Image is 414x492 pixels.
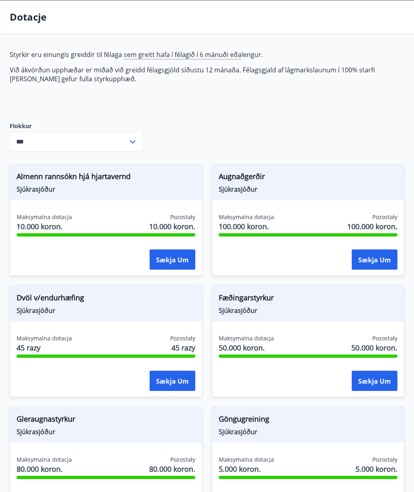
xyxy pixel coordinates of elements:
font: Pozostały [170,334,195,342]
font: Pozostały [170,213,195,221]
font: Maksymalna dotacja [219,456,274,463]
font: 5.000 koron. [355,464,397,474]
font: Pozostały [372,456,397,463]
font: 50.000 koron. [351,343,397,353]
font: Almenn rannsókn hjá hjartavernd [17,171,131,181]
font: Göngugreining [219,414,269,424]
font: Fæðingarstyrkur [219,293,274,302]
font: Pozostały [170,456,195,463]
font: Dvöl v/endurhæfing [17,293,84,302]
font: Styrkir eru einungis greiddir til félaga lengur. [10,50,263,59]
font: 10.000 koron. [17,222,63,231]
font: Maksymalna dotacja [17,456,72,463]
font: Sækja um [358,377,391,386]
font: 45 razy [171,343,195,353]
font: Pozostały [372,334,397,342]
font: Sjúkrasjóður [17,306,55,315]
button: Sækja um [352,371,397,391]
font: Sjúkrasjóður [219,427,258,436]
font: 10.000 koron. [149,222,195,231]
button: Sækja um [150,371,195,391]
font: Maksymalna dotacja [219,213,274,221]
font: Sjúkrasjóður [219,306,258,315]
font: Sækja um [156,377,189,386]
font: Augnaðgerðir [219,171,265,181]
font: Gleraugnastyrkur [17,414,75,424]
font: 100.000 koron. [219,222,269,231]
font: Sjúkrasjóður [17,427,55,436]
font: Sjúkrasjóður [17,185,55,194]
font: Maksymalna dotacja [17,213,72,221]
button: Sækja um [352,249,397,270]
font: Sjúkrasjóður [219,185,258,194]
font: 50.000 koron. [219,343,265,353]
font: Pozostały [372,213,397,221]
font: 80.000 koron. [17,464,63,474]
font: 100.000 koron. [347,222,397,231]
font: Dotacje [10,10,46,23]
font: Við ákvörðun upphæðar er miðað við greidd félagsgjöld síðustu 12 mánaða. Félagsgjald af lágmarksl... [10,65,375,83]
font: 5.000 koron. [219,464,261,474]
font: Sækja um [156,256,189,264]
font: 45 razy [17,343,40,353]
font: Flokkur [10,122,32,130]
button: Sækja um [150,249,195,270]
font: Maksymalna dotacja [219,334,274,342]
font: Sækja um [358,256,391,264]
font: 80.000 koron. [149,464,195,474]
font: Maksymalna dotacja [17,334,72,342]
